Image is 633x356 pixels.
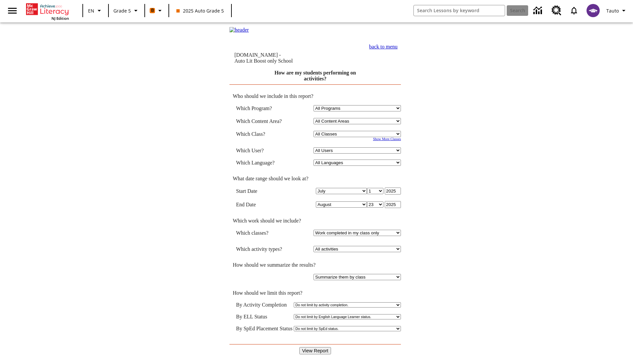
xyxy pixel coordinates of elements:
a: back to menu [369,44,398,49]
td: Which Program? [236,105,291,111]
a: Show More Classes [373,137,401,141]
a: Data Center [529,2,548,20]
button: Profile/Settings [604,5,630,16]
td: Which User? [236,147,291,154]
button: Grade: Grade 5, Select a grade [111,5,142,16]
img: avatar image [587,4,600,17]
td: How should we limit this report? [229,290,401,296]
input: View Report [299,347,331,354]
input: search field [414,5,505,16]
td: End Date [236,201,291,208]
td: Which classes? [236,230,291,236]
td: Which Class? [236,131,291,137]
td: Which activity types? [236,246,291,252]
a: Notifications [565,2,583,19]
span: Grade 5 [113,7,131,14]
button: Select a new avatar [583,2,604,19]
div: Home [26,2,69,21]
span: NJ Edition [51,16,69,21]
nobr: Which Content Area? [236,118,282,124]
td: Start Date [236,188,291,194]
button: Boost Class color is orange. Change class color [147,5,166,16]
td: How should we summarize the results? [229,262,401,268]
td: Who should we include in this report? [229,93,401,99]
td: Which work should we include? [229,218,401,224]
span: EN [88,7,94,14]
a: How are my students performing on activities? [274,70,356,81]
nobr: Auto Lit Boost only School [234,58,293,64]
button: Language: EN, Select a language [85,5,106,16]
td: What date range should we look at? [229,176,401,182]
span: Tauto [606,7,619,14]
button: Open side menu [3,1,22,20]
a: Resource Center, Will open in new tab [548,2,565,19]
td: By Activity Completion [236,302,292,308]
td: By SpEd Placement Status [236,326,292,332]
img: header [229,27,249,33]
td: By ELL Status [236,314,292,320]
span: 2025 Auto Grade 5 [176,7,224,14]
td: [DOMAIN_NAME] - [234,52,335,64]
span: B [151,6,154,15]
td: Which Language? [236,160,291,166]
